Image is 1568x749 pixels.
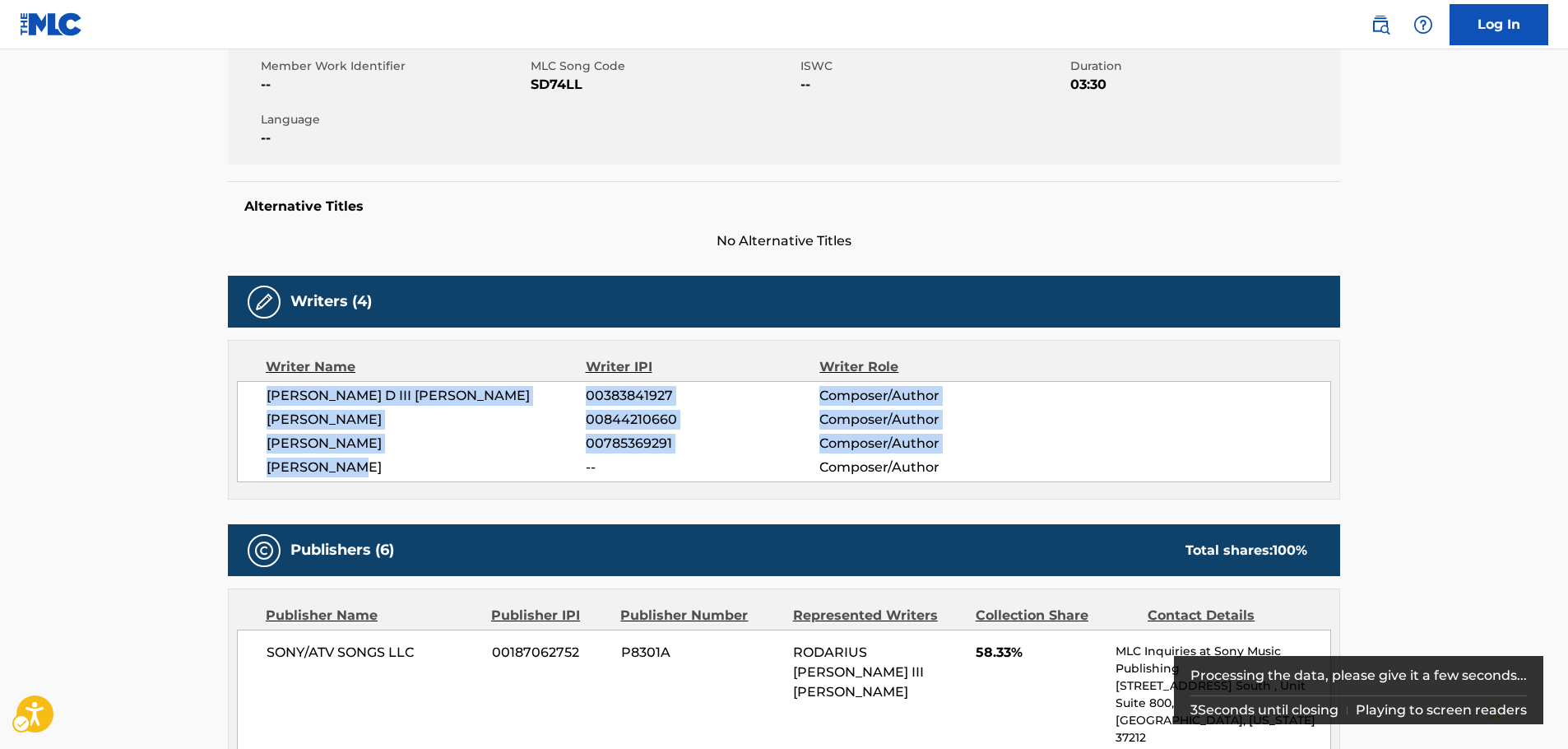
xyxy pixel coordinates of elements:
[492,643,609,663] span: 00187062752
[586,458,819,477] span: --
[267,386,586,406] span: [PERSON_NAME] D III [PERSON_NAME]
[1116,643,1330,677] p: MLC Inquiries at Sony Music Publishing
[261,58,527,75] span: Member Work Identifier
[1273,542,1307,558] span: 100 %
[491,606,608,626] div: Publisher IPI
[1070,75,1336,95] span: 03:30
[290,541,394,560] h5: Publishers (6)
[1450,4,1548,45] a: Log In
[586,434,819,454] span: 00785369291
[228,231,1340,251] span: No Alternative Titles
[267,410,586,430] span: [PERSON_NAME]
[819,410,1032,430] span: Composer/Author
[793,644,924,700] span: RODARIUS [PERSON_NAME] III [PERSON_NAME]
[254,541,274,561] img: Publishers
[586,357,820,377] div: Writer IPI
[1371,15,1390,35] img: search
[1070,58,1336,75] span: Duration
[261,128,527,148] span: --
[1185,541,1307,561] div: Total shares:
[800,58,1066,75] span: ISWC
[531,75,796,95] span: SD74LL
[1190,702,1198,718] span: 3
[800,75,1066,95] span: --
[976,606,1135,626] div: Collection Share
[1116,712,1330,747] p: [GEOGRAPHIC_DATA], [US_STATE] 37212
[1148,606,1307,626] div: Contact Details
[819,434,1032,454] span: Composer/Author
[267,643,480,663] span: SONY/ATV SONGS LLC
[290,292,372,311] h5: Writers (4)
[267,458,586,477] span: [PERSON_NAME]
[266,606,479,626] div: Publisher Name
[1413,15,1433,35] img: help
[1116,677,1330,712] p: [STREET_ADDRESS] South , Unit Suite 800,
[20,12,83,36] img: MLC Logo
[621,643,781,663] span: P8301A
[531,58,796,75] span: MLC Song Code
[793,606,963,626] div: Represented Writers
[819,458,1032,477] span: Composer/Author
[620,606,780,626] div: Publisher Number
[266,357,586,377] div: Writer Name
[267,434,586,454] span: [PERSON_NAME]
[586,410,819,430] span: 00844210660
[586,386,819,406] span: 00383841927
[254,292,274,312] img: Writers
[1190,656,1528,695] div: Processing the data, please give it a few seconds...
[261,75,527,95] span: --
[819,357,1032,377] div: Writer Role
[261,111,527,128] span: Language
[244,198,1324,215] h5: Alternative Titles
[976,643,1103,663] span: 58.33%
[819,386,1032,406] span: Composer/Author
